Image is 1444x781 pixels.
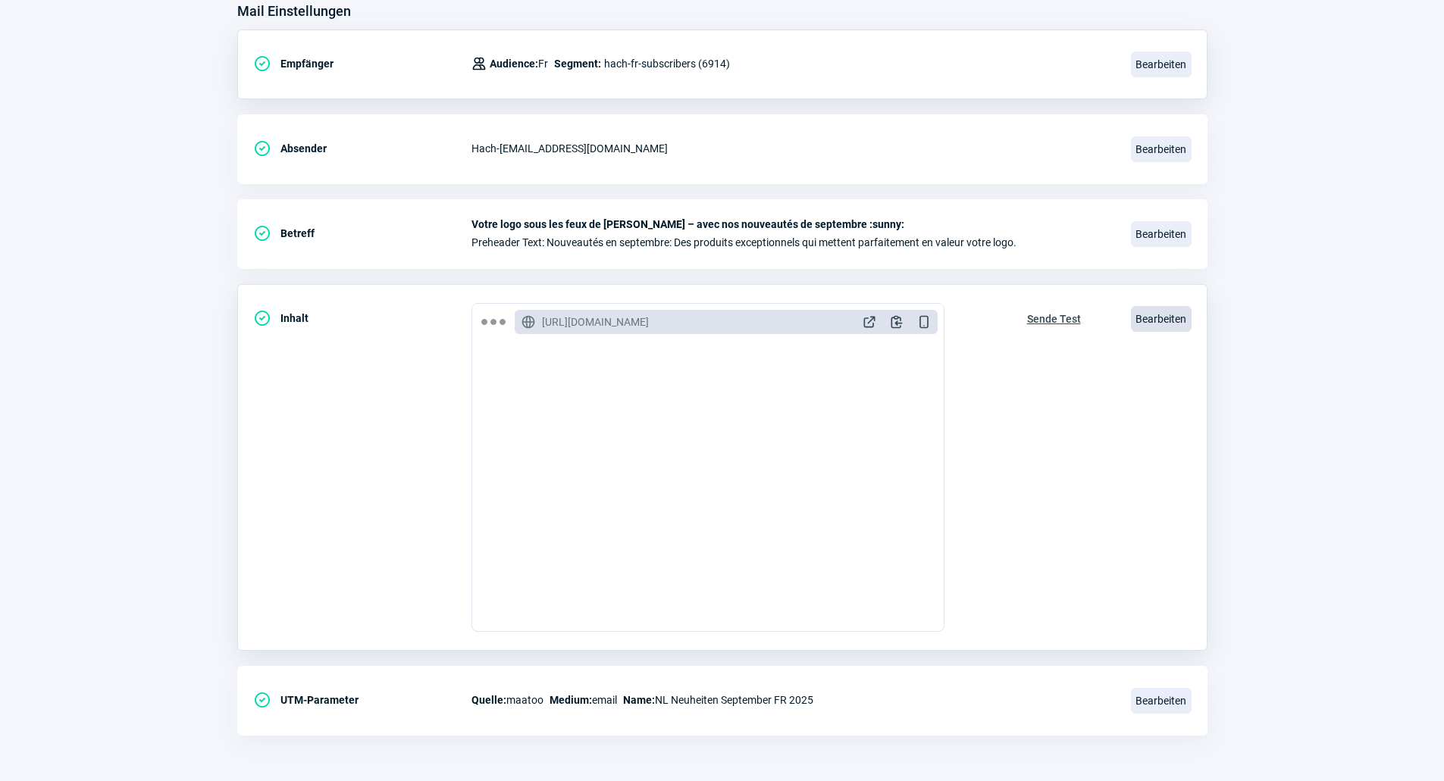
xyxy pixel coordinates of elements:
[1131,136,1192,162] span: Bearbeiten
[253,218,471,248] div: Betreff
[253,303,471,333] div: Inhalt
[253,133,471,164] div: Absender
[623,694,655,706] span: Name:
[1131,221,1192,247] span: Bearbeiten
[490,55,548,73] span: Fr
[1131,52,1192,77] span: Bearbeiten
[253,685,471,715] div: UTM-Parameter
[1011,303,1097,332] button: Sende Test
[471,236,1113,248] span: Preheader Text: Nouveautés en septembre: Des produits exceptionnels qui mettent parfaitement en v...
[471,48,730,79] div: hach-fr-subscribers (6914)
[623,691,813,709] span: NL Neuheiten September FR 2025
[471,691,543,709] span: maatoo
[554,55,601,73] span: Segment:
[490,58,538,70] span: Audience:
[471,218,1113,230] span: Votre logo sous les feux de [PERSON_NAME] – avec nos nouveautés de septembre :sunny:
[550,691,617,709] span: email
[550,694,592,706] span: Medium:
[1131,688,1192,714] span: Bearbeiten
[542,314,649,330] span: [URL][DOMAIN_NAME]
[1027,307,1081,331] span: Sende Test
[471,133,1113,164] div: Hach - [EMAIL_ADDRESS][DOMAIN_NAME]
[471,694,506,706] span: Quelle:
[1131,306,1192,332] span: Bearbeiten
[253,48,471,79] div: Empfänger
